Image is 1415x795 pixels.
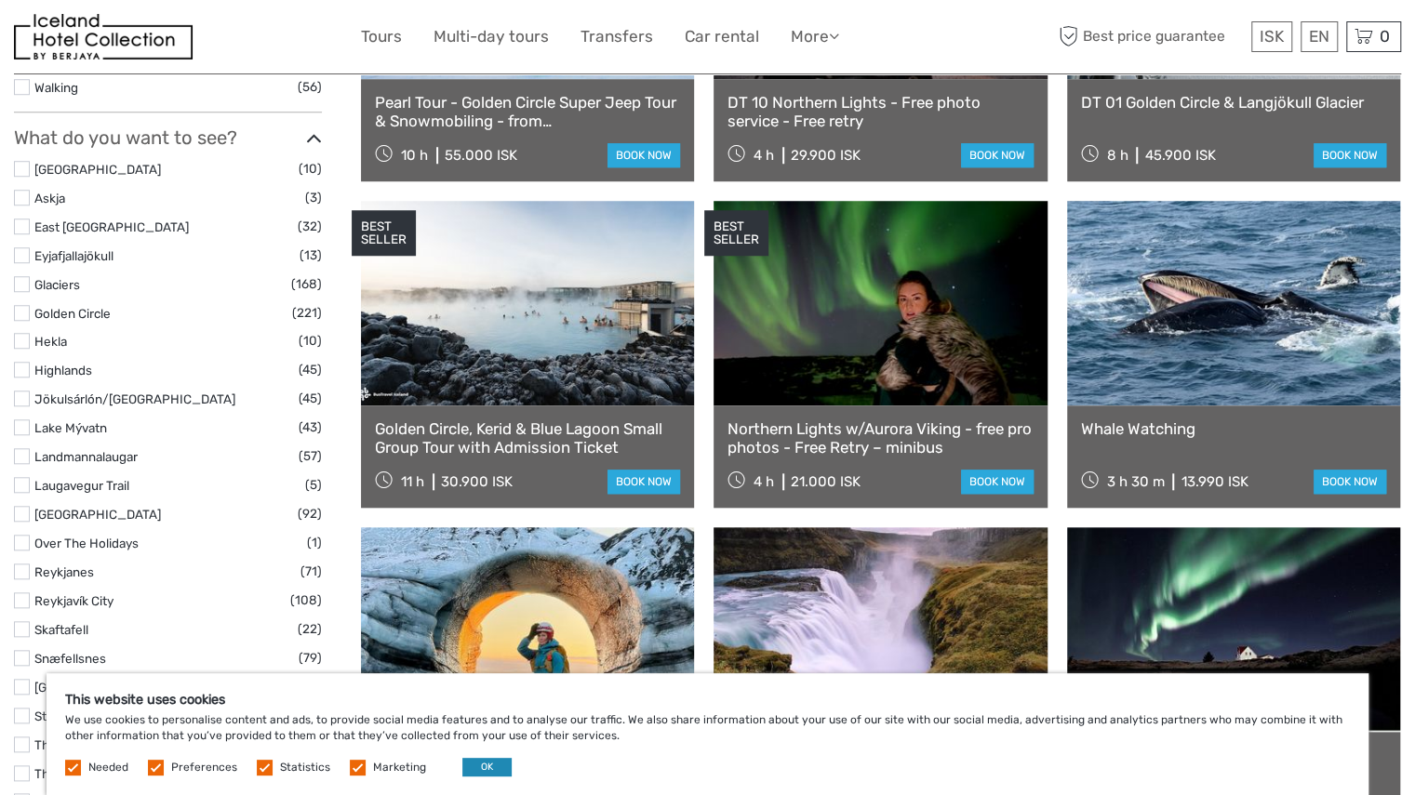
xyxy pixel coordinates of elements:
[34,507,161,522] a: [GEOGRAPHIC_DATA]
[728,419,1033,457] a: Northern Lights w/Aurora Viking - free pro photos - Free Retry – minibus
[754,473,774,490] span: 4 h
[280,760,330,775] label: Statistics
[754,147,774,164] span: 4 h
[1314,143,1386,167] a: book now
[791,473,861,490] div: 21.000 ISK
[1054,21,1247,52] span: Best price guarantee
[1301,21,1338,52] div: EN
[34,306,111,321] a: Golden Circle
[14,126,322,149] h3: What do you want to see?
[1106,473,1164,490] span: 3 h 30 m
[34,248,113,263] a: Eyjafjallajökull
[292,302,322,324] span: (221)
[300,561,322,582] span: (71)
[34,219,189,234] a: East [GEOGRAPHIC_DATA]
[685,23,759,50] a: Car rental
[34,277,80,292] a: Glaciers
[290,590,322,611] span: (108)
[34,564,94,579] a: Reykjanes
[300,245,322,266] span: (13)
[34,593,113,608] a: Reykjavík City
[299,388,322,409] span: (45)
[47,673,1368,795] div: We use cookies to personalise content and ads, to provide social media features and to analyse ou...
[1181,473,1248,490] div: 13.990 ISK
[34,449,138,464] a: Landmannalaugar
[607,470,680,494] a: book now
[34,334,67,349] a: Hekla
[34,680,161,695] a: [GEOGRAPHIC_DATA]
[34,420,107,435] a: Lake Mývatn
[728,93,1033,131] a: DT 10 Northern Lights - Free photo service - Free retry
[214,29,236,51] button: Open LiveChat chat widget
[1081,419,1386,438] a: Whale Watching
[34,766,94,781] a: Thingvellir
[441,473,513,490] div: 30.900 ISK
[373,760,426,775] label: Marketing
[88,760,128,775] label: Needed
[704,210,768,257] div: BEST SELLER
[307,532,322,553] span: (1)
[299,647,322,669] span: (79)
[375,419,680,457] a: Golden Circle, Kerid & Blue Lagoon Small Group Tour with Admission Ticket
[401,147,428,164] span: 10 h
[65,692,1350,708] h5: This website uses cookies
[299,417,322,438] span: (43)
[299,330,322,351] span: (10)
[581,23,653,50] a: Transfers
[298,618,322,640] span: (22)
[361,23,402,50] a: Tours
[34,737,118,752] a: Thermal Baths
[375,93,680,131] a: Pearl Tour - Golden Circle Super Jeep Tour & Snowmobiling - from [GEOGRAPHIC_DATA]
[34,162,161,177] a: [GEOGRAPHIC_DATA]
[34,478,129,493] a: Laugavegur Trail
[305,187,322,208] span: (3)
[352,210,416,257] div: BEST SELLER
[34,191,65,205] a: Askja
[299,445,322,467] span: (57)
[434,23,549,50] a: Multi-day tours
[34,80,78,95] a: Walking
[1106,147,1128,164] span: 8 h
[299,359,322,380] span: (45)
[298,216,322,237] span: (32)
[1144,147,1215,164] div: 45.900 ISK
[305,474,322,496] span: (5)
[1260,27,1284,46] span: ISK
[445,147,517,164] div: 55.000 ISK
[34,363,92,378] a: Highlands
[607,143,680,167] a: book now
[26,33,210,47] p: We're away right now. Please check back later!
[299,158,322,179] span: (10)
[34,651,106,666] a: Snæfellsnes
[14,14,193,60] img: 481-8f989b07-3259-4bb0-90ed-3da368179bdc_logo_small.jpg
[1314,470,1386,494] a: book now
[791,23,839,50] a: More
[298,503,322,524] span: (92)
[1081,93,1386,112] a: DT 01 Golden Circle & Langjökull Glacier
[961,470,1034,494] a: book now
[791,147,861,164] div: 29.900 ISK
[34,391,235,406] a: Jökulsárlón/[GEOGRAPHIC_DATA]
[34,709,140,723] a: Stuðlagil/Studlagil
[171,760,237,775] label: Preferences
[401,473,424,490] span: 11 h
[1377,27,1393,46] span: 0
[462,758,512,776] button: OK
[34,622,88,637] a: Skaftafell
[291,273,322,295] span: (168)
[298,76,322,98] span: (56)
[961,143,1034,167] a: book now
[34,536,139,550] a: Over The Holidays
